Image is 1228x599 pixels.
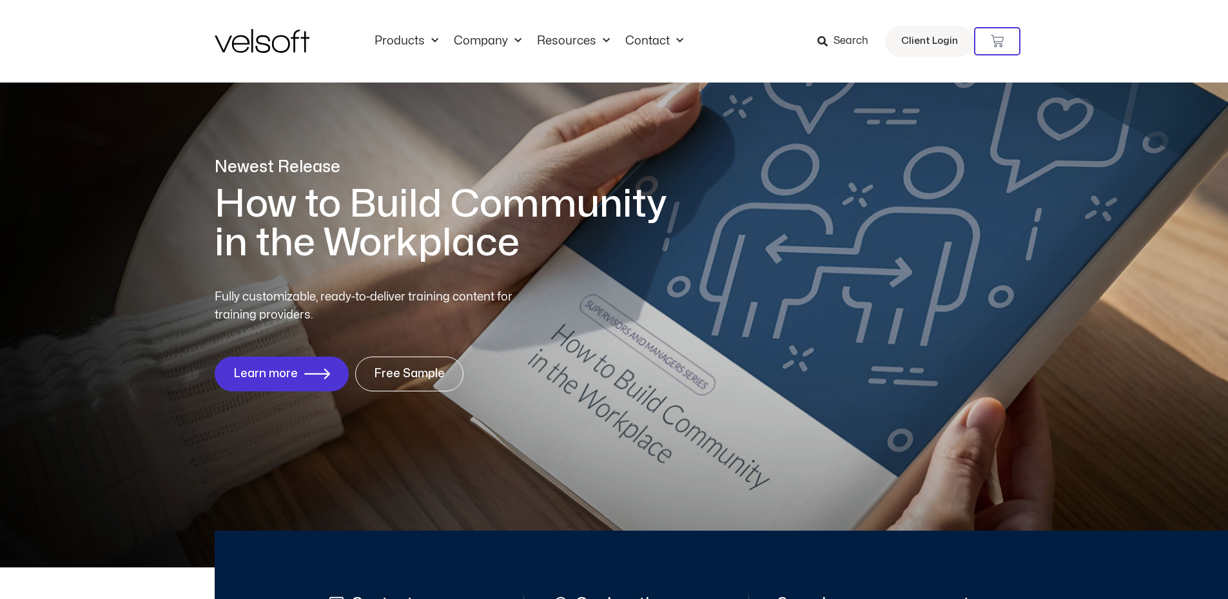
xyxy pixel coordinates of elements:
span: Client Login [901,33,958,50]
a: Learn more [215,357,349,391]
a: Client Login [885,26,974,57]
span: Learn more [233,368,298,380]
nav: Menu [367,34,691,48]
a: Free Sample [355,357,463,391]
p: Newest Release [215,156,685,179]
span: Free Sample [374,368,445,380]
a: ProductsMenu Toggle [367,34,446,48]
a: ResourcesMenu Toggle [529,34,618,48]
a: ContactMenu Toggle [618,34,691,48]
a: Search [817,30,877,52]
span: Search [833,33,868,50]
a: CompanyMenu Toggle [446,34,529,48]
p: Fully customizable, ready-to-deliver training content for training providers. [215,288,536,324]
h1: How to Build Community in the Workplace [215,185,685,262]
img: Velsoft Training Materials [215,29,309,53]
